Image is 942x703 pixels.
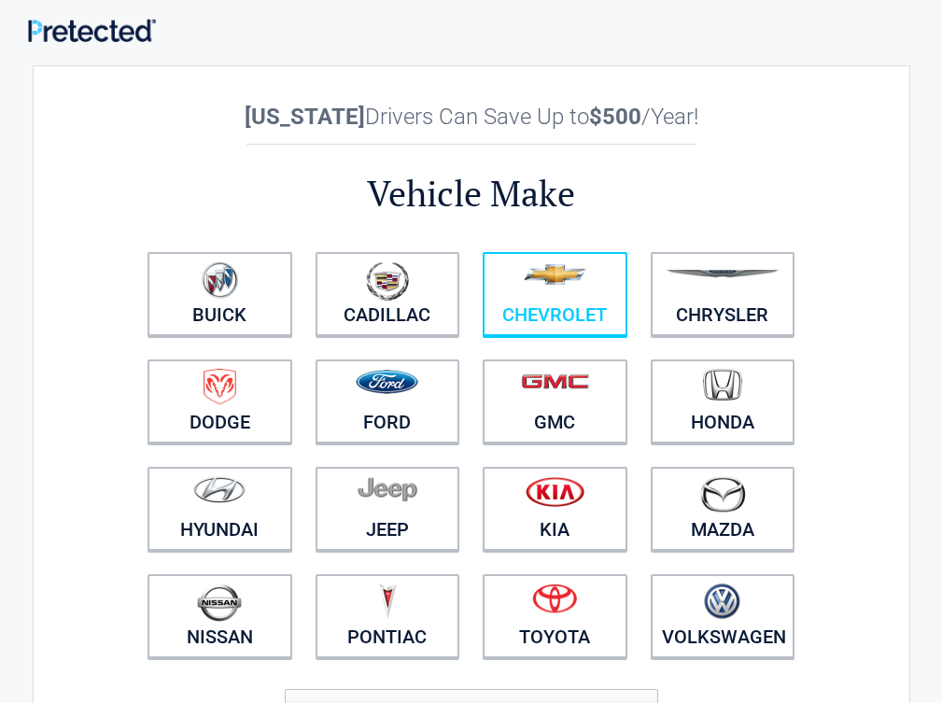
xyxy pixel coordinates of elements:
[358,476,417,502] img: jeep
[703,369,742,401] img: honda
[197,583,242,622] img: nissan
[651,359,795,443] a: Honda
[378,583,397,619] img: pontiac
[651,252,795,336] a: Chrysler
[316,252,460,336] a: Cadillac
[148,359,292,443] a: Dodge
[651,574,795,658] a: Volkswagen
[136,170,807,218] h2: Vehicle Make
[204,369,236,405] img: dodge
[136,104,807,130] h2: Drivers Can Save Up to /Year
[245,104,365,130] b: [US_STATE]
[666,270,780,278] img: chrysler
[483,252,627,336] a: Chevrolet
[699,476,746,513] img: mazda
[526,476,584,507] img: kia
[202,261,238,299] img: buick
[651,467,795,551] a: Mazda
[483,574,627,658] a: Toyota
[589,104,641,130] b: $500
[316,467,460,551] a: Jeep
[521,373,589,389] img: gmc
[316,574,460,658] a: Pontiac
[483,467,627,551] a: Kia
[148,574,292,658] a: Nissan
[366,261,409,301] img: cadillac
[704,583,740,620] img: volkswagen
[316,359,460,443] a: Ford
[193,476,246,503] img: hyundai
[532,583,577,613] img: toyota
[356,370,418,394] img: ford
[524,264,586,285] img: chevrolet
[148,252,292,336] a: Buick
[148,467,292,551] a: Hyundai
[483,359,627,443] a: GMC
[28,19,156,42] img: Main Logo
